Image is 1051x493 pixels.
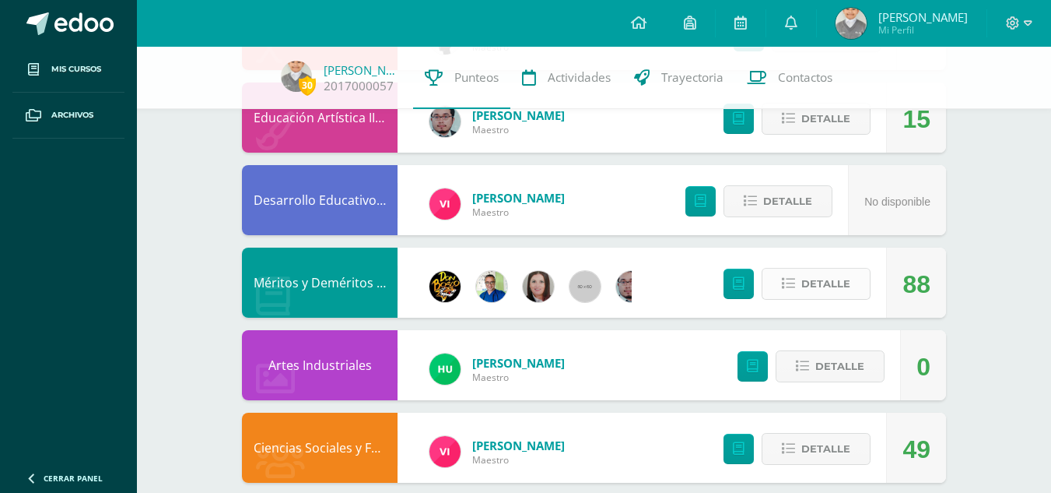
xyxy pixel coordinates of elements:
[622,47,735,109] a: Trayectoria
[801,104,850,133] span: Detalle
[299,76,316,95] span: 30
[878,9,968,25] span: [PERSON_NAME]
[413,47,510,109] a: Punteos
[778,69,832,86] span: Contactos
[324,78,394,94] a: 2017000057
[762,433,871,465] button: Detalle
[902,249,930,319] div: 88
[242,330,398,400] div: Artes Industriales
[51,109,93,121] span: Archivos
[429,436,461,467] img: bd6d0aa147d20350c4821b7c643124fa.png
[548,69,611,86] span: Actividades
[429,354,461,385] img: fd23069c3bd5c8dde97a66a86ce78287.png
[242,413,398,483] div: Ciencias Sociales y Formación Ciudadana e Interculturalidad
[429,271,461,302] img: eda3c0d1caa5ac1a520cf0290d7c6ae4.png
[242,248,398,318] div: Méritos y Deméritos 1ro. Básico "A"
[281,61,312,92] img: c7b207d7e2256d095ef6bd27d7dcf1d6.png
[762,103,871,135] button: Detalle
[569,271,601,302] img: 60x60
[776,350,885,382] button: Detalle
[723,185,832,217] button: Detalle
[801,269,850,298] span: Detalle
[510,47,622,109] a: Actividades
[472,107,565,123] span: [PERSON_NAME]
[661,69,723,86] span: Trayectoria
[902,414,930,484] div: 49
[44,473,103,484] span: Cerrar panel
[878,23,968,37] span: Mi Perfil
[902,84,930,154] div: 15
[815,352,864,381] span: Detalle
[242,83,398,153] div: Educación Artística II, Artes Plásticas
[472,438,565,453] span: [PERSON_NAME]
[429,188,461,220] img: bd6d0aa147d20350c4821b7c643124fa.png
[242,165,398,235] div: Desarrollo Educativo y Proyecto de Vida
[454,69,499,86] span: Punteos
[735,47,844,109] a: Contactos
[429,106,461,137] img: 5fac68162d5e1b6fbd390a6ac50e103d.png
[472,123,565,136] span: Maestro
[472,190,565,206] span: [PERSON_NAME]
[864,195,930,208] span: No disponible
[476,271,507,302] img: 692ded2a22070436d299c26f70cfa591.png
[616,271,647,302] img: 5fac68162d5e1b6fbd390a6ac50e103d.png
[472,206,565,219] span: Maestro
[801,435,850,463] span: Detalle
[762,268,871,300] button: Detalle
[916,332,930,402] div: 0
[523,271,554,302] img: 8af0450cf43d44e38c4a1497329761f3.png
[472,453,565,467] span: Maestro
[324,62,401,78] a: [PERSON_NAME]
[12,93,124,139] a: Archivos
[472,371,565,384] span: Maestro
[763,187,812,216] span: Detalle
[836,8,867,39] img: c7b207d7e2256d095ef6bd27d7dcf1d6.png
[12,47,124,93] a: Mis cursos
[51,63,101,76] span: Mis cursos
[472,355,565,371] span: [PERSON_NAME]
